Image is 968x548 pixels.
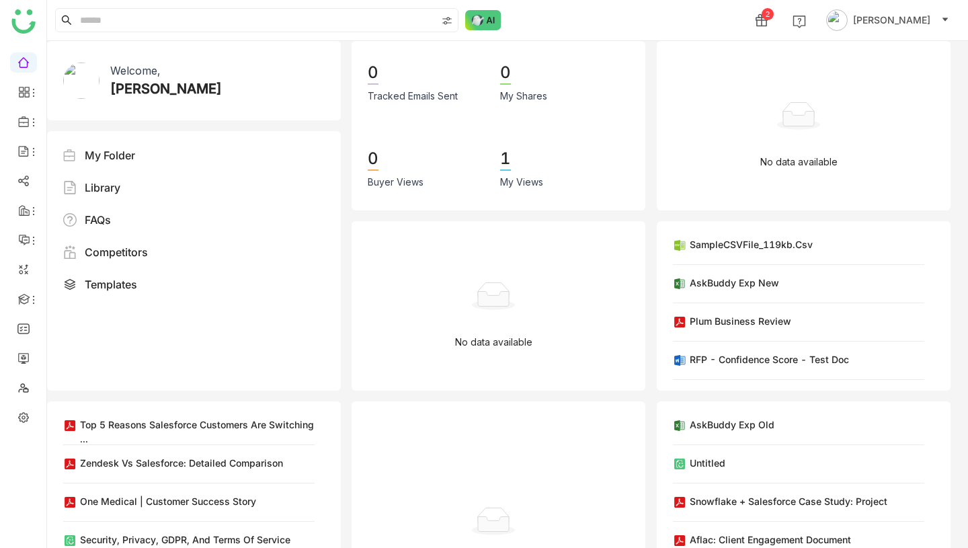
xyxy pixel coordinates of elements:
img: help.svg [793,15,806,28]
div: Untitled [690,456,725,470]
div: Zendesk vs Salesforce: Detailed Comparison [80,456,283,470]
div: Top 5 reasons Salesforce customers are switching ... [80,418,315,446]
div: 0 [368,148,378,171]
img: 614311cd187b40350527aed2 [63,63,99,99]
p: No data available [760,155,838,169]
div: Snowflake + Salesforce Case Study: Project [690,494,887,508]
div: Plum Business Review [690,314,791,328]
img: logo [11,9,36,34]
div: 2 [762,8,774,20]
div: 1 [500,148,511,171]
div: Templates [85,276,137,292]
div: FAQs [85,212,111,228]
div: My Folder [85,147,135,163]
div: 0 [368,62,378,85]
div: Tracked Emails Sent [368,89,458,104]
button: [PERSON_NAME] [823,9,952,31]
div: 0 [500,62,511,85]
p: No data available [455,335,532,350]
div: Aflac: Client Engagement Document [690,533,851,547]
div: RFP - Confidence Score - Test Doc [690,352,849,366]
div: One Medical | Customer Success Story [80,494,256,508]
div: Buyer Views [368,175,424,190]
div: My Shares [500,89,547,104]
div: Welcome, [110,63,160,79]
div: Library [85,180,120,196]
div: My Views [500,175,543,190]
div: AskBuddy Exp old [690,418,774,432]
div: Competitors [85,244,148,260]
div: SampleCSVFile_119kb.csv [690,237,813,251]
img: ask-buddy-normal.svg [465,10,501,30]
span: [PERSON_NAME] [853,13,930,28]
img: avatar [826,9,848,31]
div: AskBuddy Exp new [690,276,779,290]
img: search-type.svg [442,15,452,26]
div: [PERSON_NAME] [110,79,222,99]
